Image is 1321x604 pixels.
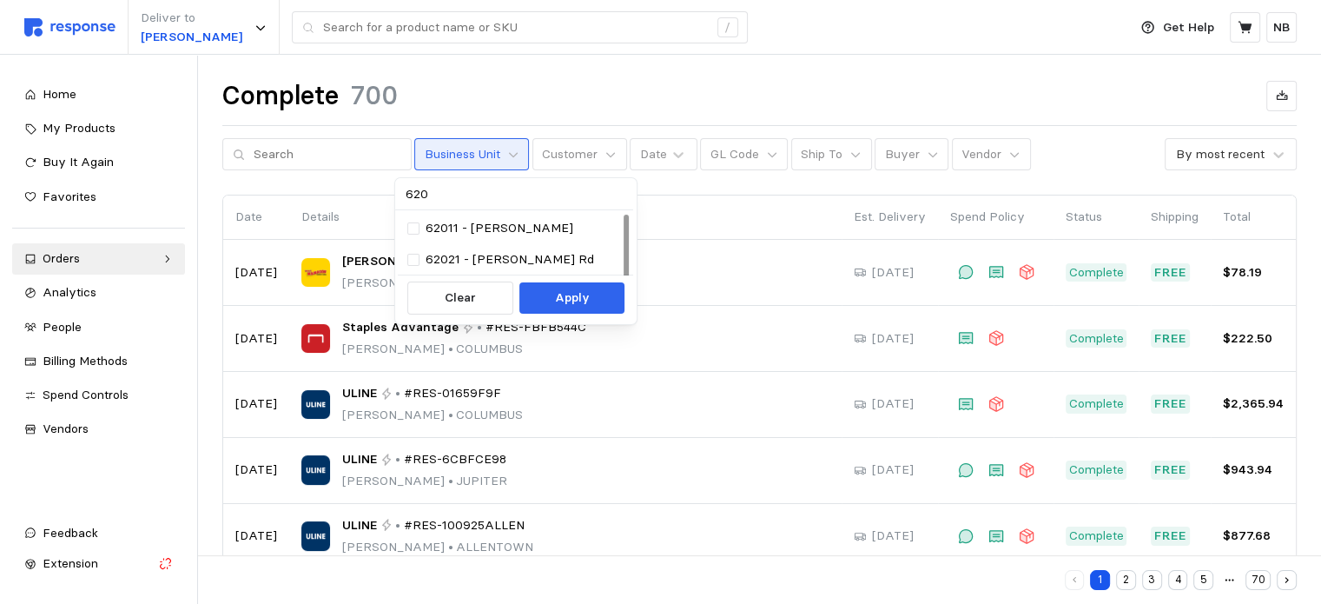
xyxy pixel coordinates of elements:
[301,208,829,227] p: Details
[43,387,129,402] span: Spend Controls
[950,208,1041,227] p: Spend Policy
[1151,208,1199,227] p: Shipping
[395,450,400,469] p: •
[404,516,525,535] span: #RES-100925ALLEN
[342,384,377,403] span: ULINE
[342,252,444,271] span: [PERSON_NAME]
[1176,145,1265,163] div: By most recent
[342,450,377,469] span: ULINE
[1223,395,1284,414] p: $2,365.94
[1069,395,1124,414] p: Complete
[395,384,400,403] p: •
[43,120,116,136] span: My Products
[445,407,456,422] span: •
[1223,208,1284,227] p: Total
[301,258,330,287] img: W.B. Mason
[43,353,128,368] span: Billing Methods
[445,473,456,488] span: •
[1223,527,1284,546] p: $877.68
[342,516,377,535] span: ULINE
[872,527,914,546] p: [DATE]
[1154,263,1187,282] p: Free
[12,277,185,309] a: Analytics
[554,289,589,308] p: Apply
[1154,527,1187,546] p: Free
[141,28,242,47] p: [PERSON_NAME]
[426,250,594,269] p: 62021 - [PERSON_NAME] Rd
[1223,461,1284,480] p: $943.94
[12,147,185,178] a: Buy It Again
[141,9,242,28] p: Deliver to
[791,138,872,171] button: Ship To
[872,461,914,480] p: [DATE]
[519,282,624,314] button: Apply
[425,145,500,164] p: Business Unit
[395,178,634,210] input: Search options
[640,145,667,163] div: Date
[12,182,185,213] a: Favorites
[222,79,339,113] h1: Complete
[1154,395,1187,414] p: Free
[426,219,573,238] p: 62011 - [PERSON_NAME]
[43,319,82,335] span: People
[404,450,506,469] span: #RES-6CBFCE98
[1116,570,1136,590] button: 2
[12,312,185,343] a: People
[1223,329,1284,348] p: $222.50
[1223,263,1284,282] p: $78.19
[1273,18,1290,37] p: NB
[1154,329,1187,348] p: Free
[235,208,277,227] p: Date
[342,538,533,557] p: [PERSON_NAME] ALLENTOWN
[1069,329,1124,348] p: Complete
[1245,570,1271,590] button: 70
[404,384,501,403] span: #RES-01659F9F
[1154,461,1187,480] p: Free
[952,138,1031,171] button: Vendor
[961,145,1001,164] p: Vendor
[342,318,459,337] span: Staples Advantage
[12,518,185,549] button: Feedback
[12,548,185,580] button: Extension
[235,395,277,414] p: [DATE]
[445,289,476,308] p: Clear
[12,346,185,377] a: Billing Methods
[1131,11,1225,44] button: Get Help
[12,79,185,110] a: Home
[542,145,598,164] p: Customer
[24,18,116,37] img: svg%3e
[12,243,185,275] a: Orders
[445,341,456,356] span: •
[532,138,627,171] button: Customer
[301,324,330,353] img: Staples Advantage
[301,521,330,550] img: ULINE
[12,113,185,144] a: My Products
[872,329,914,348] p: [DATE]
[395,516,400,535] p: •
[235,461,277,480] p: [DATE]
[1266,12,1297,43] button: NB
[301,390,330,419] img: ULINE
[414,138,529,171] button: Business Unit
[872,395,914,414] p: [DATE]
[342,406,523,425] p: [PERSON_NAME] COLUMBUS
[12,414,185,445] a: Vendors
[1163,18,1214,37] p: Get Help
[1069,263,1124,282] p: Complete
[43,525,98,541] span: Feedback
[801,145,842,164] p: Ship To
[342,340,586,359] p: [PERSON_NAME] COLUMBUS
[1142,570,1162,590] button: 3
[1193,570,1213,590] button: 5
[1090,570,1110,590] button: 1
[854,208,926,227] p: Est. Delivery
[445,539,456,554] span: •
[477,318,482,337] p: •
[235,329,277,348] p: [DATE]
[710,145,759,164] p: GL Code
[885,145,920,164] p: Buyer
[235,527,277,546] p: [DATE]
[1066,208,1126,227] p: Status
[254,139,401,170] input: Search
[872,263,914,282] p: [DATE]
